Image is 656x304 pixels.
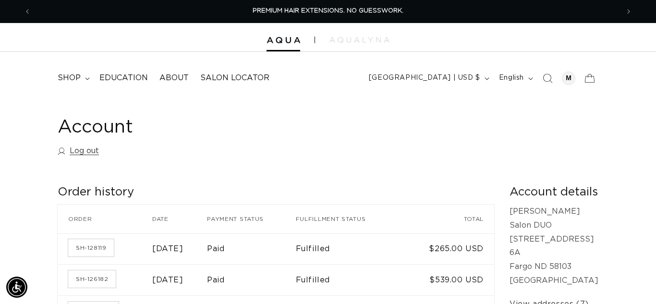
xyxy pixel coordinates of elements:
[207,264,295,295] td: Paid
[159,73,189,83] span: About
[267,37,300,44] img: Aqua Hair Extensions
[537,68,558,89] summary: Search
[499,73,524,83] span: English
[618,2,639,21] button: Next announcement
[296,233,402,265] td: Fulfilled
[296,264,402,295] td: Fulfilled
[363,69,493,87] button: [GEOGRAPHIC_DATA] | USD $
[152,245,183,253] time: [DATE]
[68,239,114,256] a: Order number SH-128119
[52,67,94,89] summary: shop
[200,73,269,83] span: Salon Locator
[510,185,598,200] h2: Account details
[493,69,537,87] button: English
[94,67,154,89] a: Education
[58,205,152,233] th: Order
[6,277,27,298] div: Accessibility Menu
[58,116,598,139] h1: Account
[402,264,494,295] td: $539.00 USD
[58,73,81,83] span: shop
[369,73,480,83] span: [GEOGRAPHIC_DATA] | USD $
[99,73,148,83] span: Education
[152,276,183,284] time: [DATE]
[207,233,295,265] td: Paid
[207,205,295,233] th: Payment status
[58,185,494,200] h2: Order history
[510,205,598,288] p: [PERSON_NAME] Salon DUO [STREET_ADDRESS] 6A Fargo ND 58103 [GEOGRAPHIC_DATA]
[68,270,116,288] a: Order number SH-126182
[152,205,207,233] th: Date
[17,2,38,21] button: Previous announcement
[194,67,275,89] a: Salon Locator
[154,67,194,89] a: About
[296,205,402,233] th: Fulfillment status
[253,8,403,14] span: PREMIUM HAIR EXTENSIONS. NO GUESSWORK.
[58,144,99,158] a: Log out
[402,205,494,233] th: Total
[329,37,389,43] img: aqualyna.com
[402,233,494,265] td: $265.00 USD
